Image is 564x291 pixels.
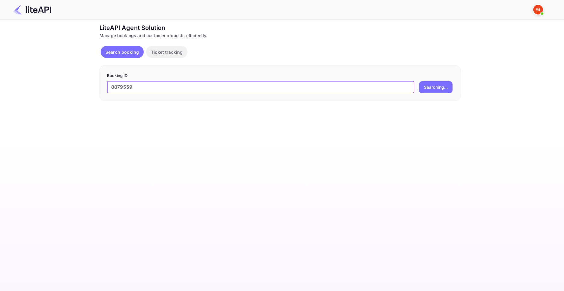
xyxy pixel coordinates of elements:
div: Manage bookings and customer requests efficiently. [99,32,461,39]
img: Yandex Support [533,5,543,14]
p: Booking ID [107,73,453,79]
button: Searching... [419,81,453,93]
p: Search booking [105,49,139,55]
input: Enter Booking ID (e.g., 63782194) [107,81,414,93]
div: LiteAPI Agent Solution [99,23,461,32]
img: LiteAPI Logo [13,5,51,14]
p: Ticket tracking [151,49,183,55]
